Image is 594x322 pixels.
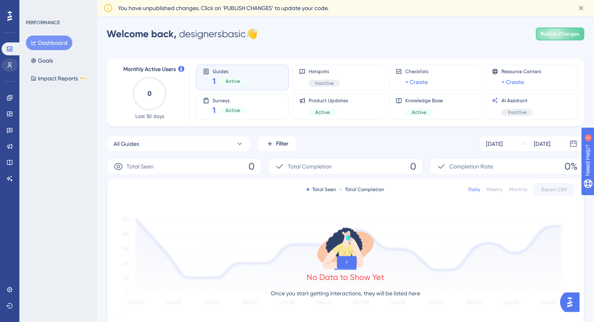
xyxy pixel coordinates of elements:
p: Once you start getting interactions, they will be listed here [271,288,420,298]
span: Surveys [213,97,246,103]
span: Product Updates [309,97,348,104]
div: [DATE] [486,139,503,149]
span: Total Completion [288,162,332,171]
span: 0 [249,160,255,173]
span: Total Seen [126,162,154,171]
div: [DATE] [534,139,550,149]
button: Goals [26,53,58,68]
button: Publish Changes [536,27,584,40]
span: 0% [565,160,577,173]
button: Export CSV [534,183,574,196]
span: Welcome back, [107,28,177,40]
span: Filter [276,139,289,149]
iframe: UserGuiding AI Assistant Launcher [560,290,584,314]
div: PERFORMANCE [26,19,60,26]
span: Monthly Active Users [123,65,176,74]
span: Hotspots [309,68,340,75]
div: Weekly [487,186,503,193]
a: + Create [501,77,524,87]
span: Completion Rate [449,162,493,171]
span: Active [412,109,426,116]
span: Checklists [405,68,428,75]
span: All Guides [114,139,139,149]
span: Active [225,78,240,84]
span: 1 [213,76,216,87]
span: Publish Changes [541,31,579,37]
div: Monthly [509,186,527,193]
span: Export CSV [541,186,567,193]
button: Impact ReportsBETA [26,71,92,86]
span: Active [225,107,240,114]
span: Active [315,109,330,116]
button: Dashboard [26,36,72,50]
span: Last 30 days [135,113,164,120]
span: Knowledge Base [405,97,443,104]
span: Inactive [315,80,334,86]
span: Guides [213,68,246,74]
span: Inactive [508,109,527,116]
div: Daily [468,186,480,193]
div: designersbasic 👋 [107,27,258,40]
button: Filter [257,136,297,152]
div: BETA [80,76,87,80]
span: You have unpublished changes. Click on ‘PUBLISH CHANGES’ to update your code. [118,3,329,13]
span: 0 [410,160,416,173]
span: 1 [213,105,216,116]
a: + Create [405,77,428,87]
div: Total Seen [307,186,336,193]
div: No Data to Show Yet [307,271,384,283]
button: All Guides [107,136,251,152]
span: Resource Centers [501,68,541,75]
text: 0 [147,90,152,97]
span: AI Assistant [501,97,533,104]
span: Need Help? [19,2,51,12]
div: Total Completion [339,186,384,193]
div: 2 [56,4,59,11]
